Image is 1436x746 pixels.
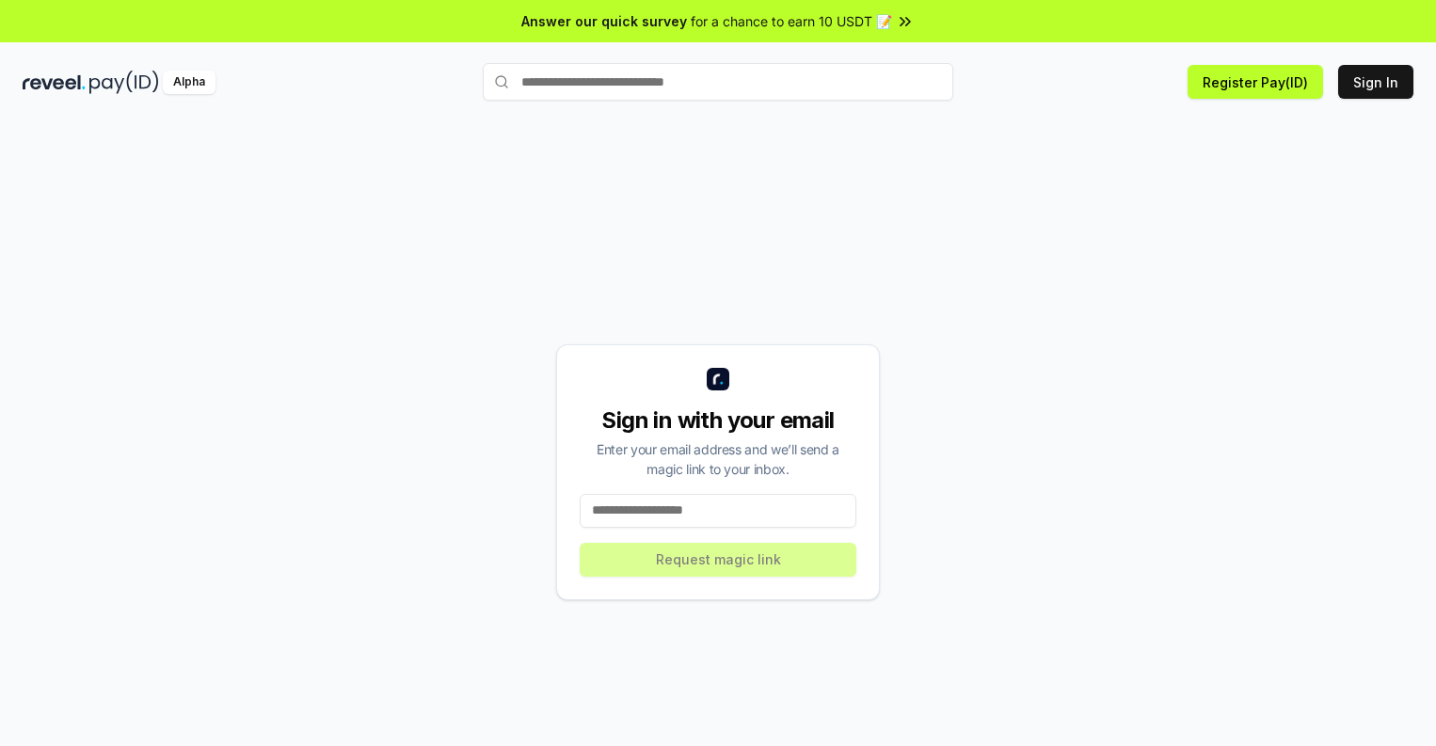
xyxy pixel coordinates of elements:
div: Alpha [163,71,215,94]
button: Register Pay(ID) [1188,65,1323,99]
img: pay_id [89,71,159,94]
img: logo_small [707,368,729,390]
button: Sign In [1338,65,1413,99]
img: reveel_dark [23,71,86,94]
span: for a chance to earn 10 USDT 📝 [691,11,892,31]
span: Answer our quick survey [521,11,687,31]
div: Sign in with your email [580,405,856,436]
div: Enter your email address and we’ll send a magic link to your inbox. [580,439,856,479]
